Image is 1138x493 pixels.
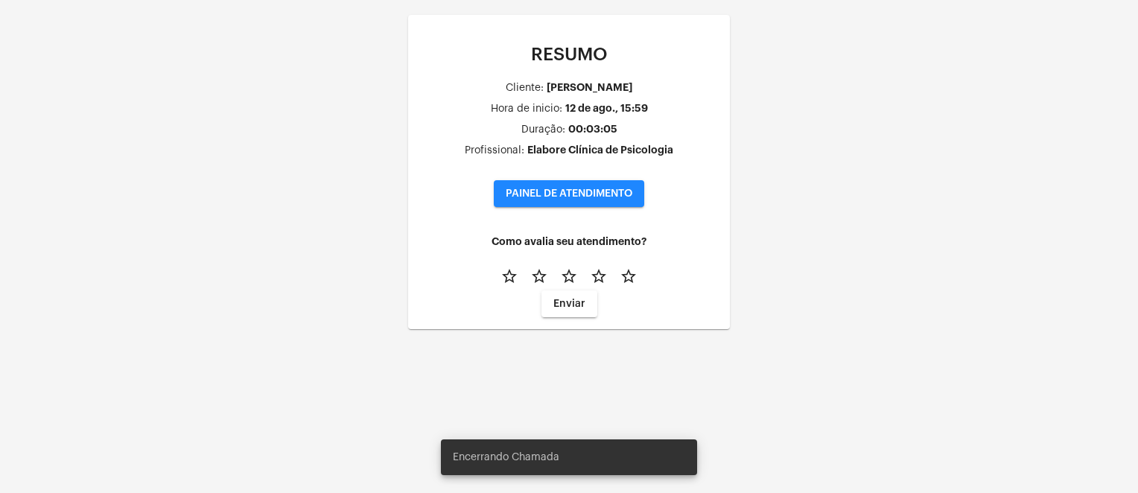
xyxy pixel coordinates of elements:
[590,267,608,285] mat-icon: star_border
[420,45,718,64] p: RESUMO
[553,299,585,309] span: Enviar
[547,82,632,93] div: [PERSON_NAME]
[620,267,638,285] mat-icon: star_border
[565,103,648,114] div: 12 de ago., 15:59
[500,267,518,285] mat-icon: star_border
[541,290,597,317] button: Enviar
[568,124,617,135] div: 00:03:05
[494,180,644,207] button: PAINEL DE ATENDIMENTO
[506,188,632,199] span: PAINEL DE ATENDIMENTO
[560,267,578,285] mat-icon: star_border
[506,83,544,94] div: Cliente:
[420,236,718,247] h4: Como avalia seu atendimento?
[465,145,524,156] div: Profissional:
[491,104,562,115] div: Hora de inicio:
[453,450,559,465] span: Encerrando Chamada
[527,144,673,156] div: Elabore Clínica de Psicologia
[521,124,565,136] div: Duração:
[530,267,548,285] mat-icon: star_border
